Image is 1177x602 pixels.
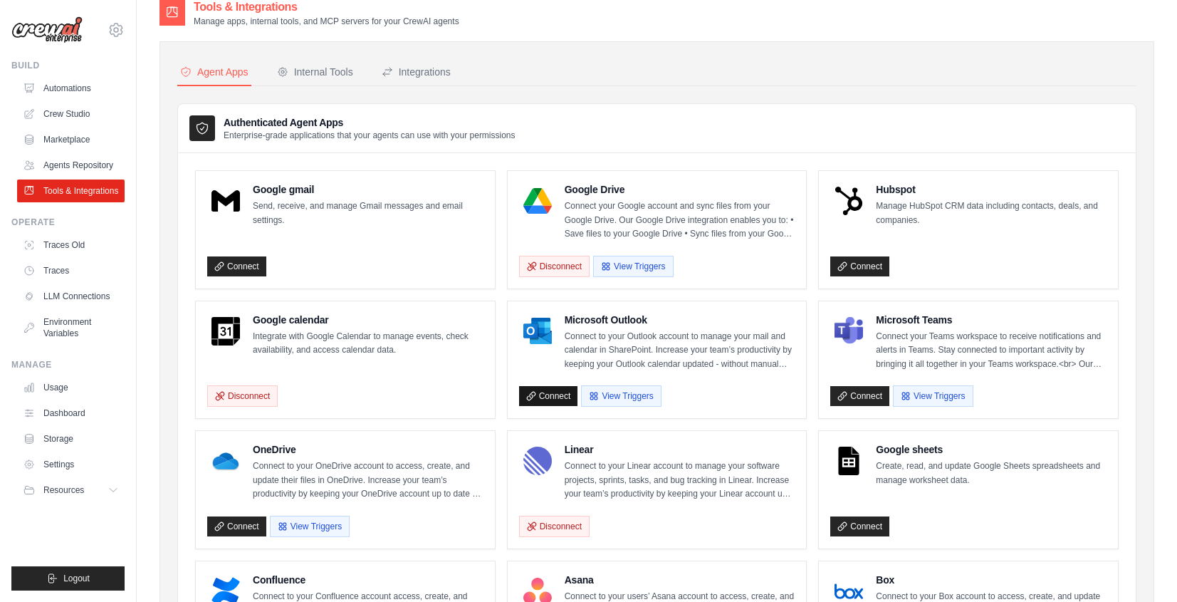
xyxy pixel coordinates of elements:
[581,385,661,407] button: View Triggers
[253,199,483,227] p: Send, receive, and manage Gmail messages and email settings.
[224,130,516,141] p: Enterprise-grade applications that your agents can use with your permissions
[253,460,483,502] p: Connect to your OneDrive account to access, create, and update their files in OneDrive. Increase ...
[876,313,1107,327] h4: Microsoft Teams
[835,317,863,346] img: Microsoft Teams Logo
[17,285,125,308] a: LLM Connections
[876,330,1107,372] p: Connect your Teams workspace to receive notifications and alerts in Teams. Stay connected to impo...
[207,517,266,536] a: Connect
[17,180,125,202] a: Tools & Integrations
[876,199,1107,227] p: Manage HubSpot CRM data including contacts, deals, and companies.
[565,182,795,197] h4: Google Drive
[830,386,889,406] a: Connect
[519,256,590,277] button: Disconnect
[63,573,90,584] span: Logout
[211,317,240,346] img: Google calendar Logo
[277,65,353,79] div: Internal Tools
[523,447,552,475] img: Linear Logo
[876,573,1107,587] h4: Box
[11,359,125,370] div: Manage
[207,385,278,407] button: Disconnect
[519,386,578,406] a: Connect
[835,187,863,215] img: Hubspot Logo
[382,65,451,79] div: Integrations
[224,115,516,130] h3: Authenticated Agent Apps
[253,182,483,197] h4: Google gmail
[565,330,795,372] p: Connect to your Outlook account to manage your mail and calendar in SharePoint. Increase your tea...
[519,516,590,537] button: Disconnect
[17,154,125,177] a: Agents Repository
[17,234,125,256] a: Traces Old
[523,317,552,346] img: Microsoft Outlook Logo
[830,256,889,276] a: Connect
[876,182,1107,197] h4: Hubspot
[274,59,356,86] button: Internal Tools
[270,516,350,537] button: View Triggers
[17,311,125,345] a: Environment Variables
[211,447,240,475] img: OneDrive Logo
[876,460,1107,487] p: Create, read, and update Google Sheets spreadsheets and manage worksheet data.
[11,16,83,43] img: Logo
[893,385,973,407] button: View Triggers
[835,447,863,475] img: Google sheets Logo
[194,16,459,27] p: Manage apps, internal tools, and MCP servers for your CrewAI agents
[17,259,125,282] a: Traces
[17,376,125,399] a: Usage
[565,199,795,242] p: Connect your Google account and sync files from your Google Drive. Our Google Drive integration e...
[43,484,84,496] span: Resources
[17,427,125,450] a: Storage
[17,128,125,151] a: Marketplace
[17,479,125,502] button: Resources
[177,59,251,86] button: Agent Apps
[565,313,795,327] h4: Microsoft Outlook
[17,402,125,425] a: Dashboard
[11,217,125,228] div: Operate
[830,517,889,536] a: Connect
[180,65,249,79] div: Agent Apps
[253,330,483,358] p: Integrate with Google Calendar to manage events, check availability, and access calendar data.
[523,187,552,215] img: Google Drive Logo
[17,453,125,476] a: Settings
[11,566,125,591] button: Logout
[211,187,240,215] img: Google gmail Logo
[207,256,266,276] a: Connect
[253,442,483,457] h4: OneDrive
[565,442,795,457] h4: Linear
[17,77,125,100] a: Automations
[379,59,454,86] button: Integrations
[876,442,1107,457] h4: Google sheets
[17,103,125,125] a: Crew Studio
[593,256,673,277] button: View Triggers
[565,573,795,587] h4: Asana
[253,573,483,587] h4: Confluence
[11,60,125,71] div: Build
[253,313,483,327] h4: Google calendar
[565,460,795,502] p: Connect to your Linear account to manage your software projects, sprints, tasks, and bug tracking...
